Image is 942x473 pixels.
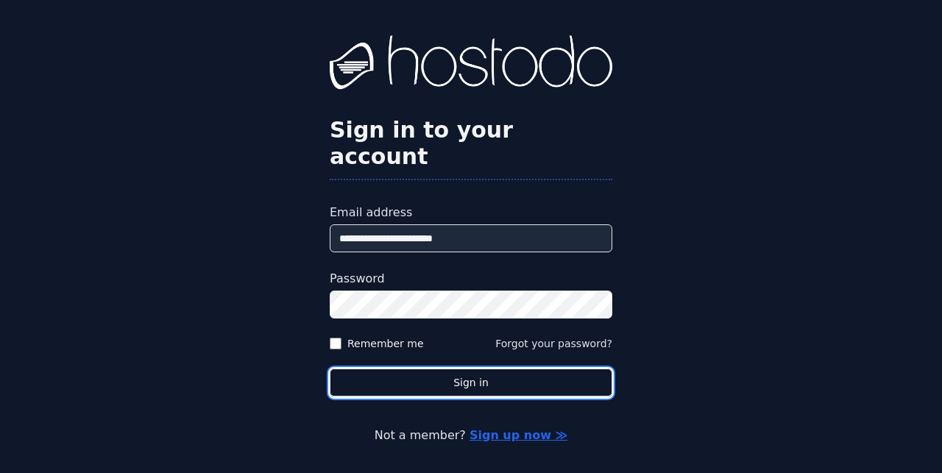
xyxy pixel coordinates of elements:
[330,204,612,221] label: Email address
[495,336,612,351] button: Forgot your password?
[330,369,612,397] button: Sign in
[330,117,612,170] h2: Sign in to your account
[330,270,612,288] label: Password
[71,427,871,444] p: Not a member?
[470,428,567,442] a: Sign up now ≫
[347,336,424,351] label: Remember me
[330,35,612,94] img: Hostodo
